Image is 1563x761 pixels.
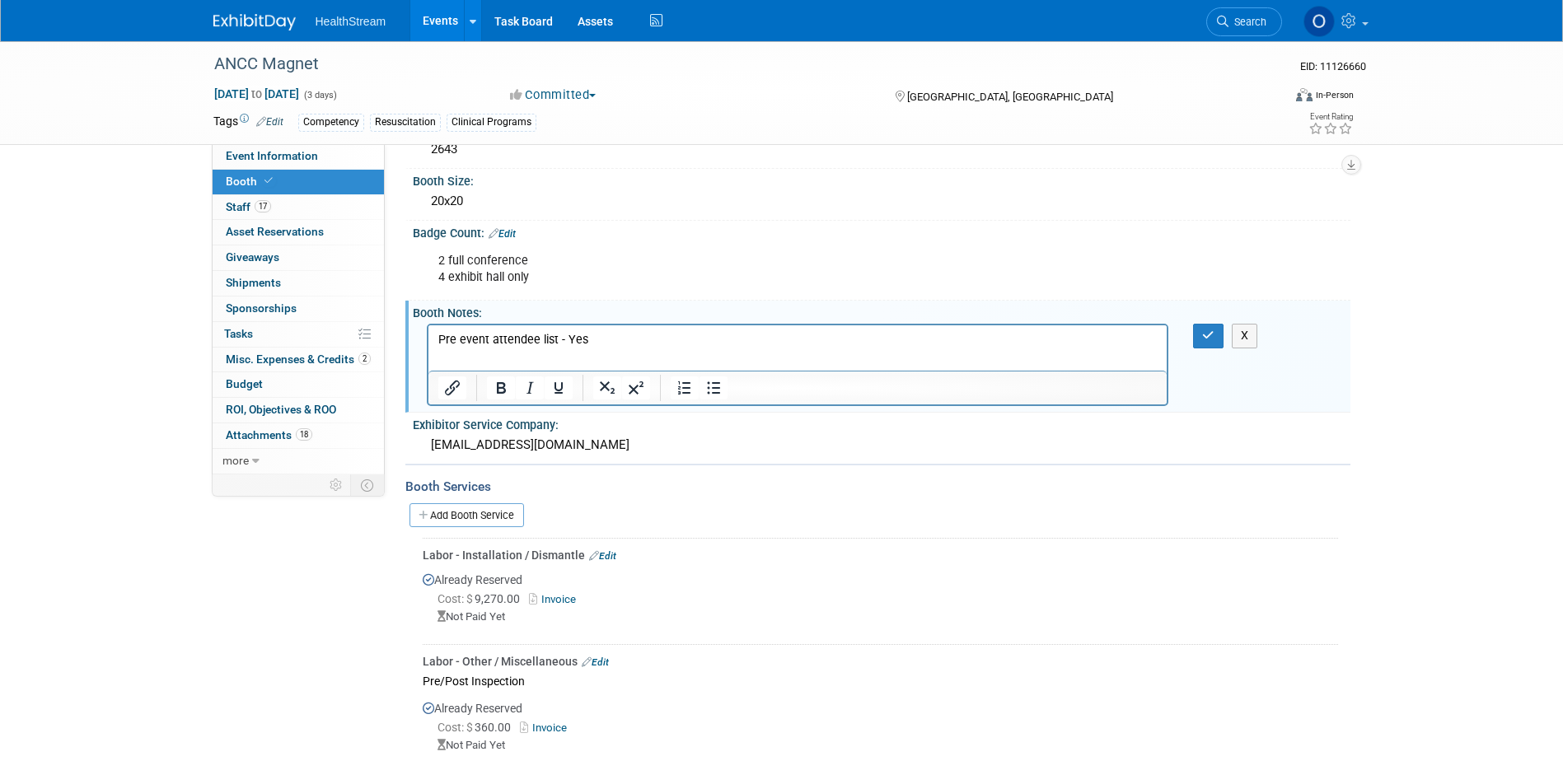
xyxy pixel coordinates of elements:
a: Tasks [213,322,384,347]
a: Staff17 [213,195,384,220]
i: Booth reservation complete [264,176,273,185]
span: Cost: $ [438,721,475,734]
a: Sponsorships [213,296,384,321]
span: Staff [226,200,271,213]
div: Booth Services [405,478,1350,496]
div: Not Paid Yet [438,609,1338,625]
span: Shipments [226,276,281,289]
a: Invoice [520,721,573,734]
td: Tags [213,113,283,132]
div: Labor - Other / Miscellaneous [423,653,1338,670]
div: Pre/Post Inspection [423,670,1338,692]
span: [DATE] [DATE] [213,86,300,101]
span: to [249,87,264,100]
span: Booth [226,175,276,188]
div: Event Rating [1308,113,1353,121]
span: Sponsorships [226,301,297,315]
img: Format-Inperson.png [1296,88,1313,101]
a: Asset Reservations [213,220,384,245]
span: 9,270.00 [438,592,526,605]
img: Olivia Christopher [1303,6,1335,37]
a: Search [1206,7,1282,36]
a: Edit [589,550,616,562]
div: 2643 [425,137,1338,162]
td: Personalize Event Tab Strip [322,474,351,496]
div: Booth Notes: [413,301,1350,321]
p: 2 full conference 4 exhibit hall only [438,253,1159,286]
div: Labor - Installation / Dismantle [423,547,1338,563]
span: ROI, Objectives & ROO [226,403,336,416]
button: Superscript [622,376,650,399]
img: ExhibitDay [213,14,296,30]
span: 17 [255,200,271,212]
button: X [1232,324,1258,348]
a: more [213,449,384,474]
a: Attachments18 [213,423,384,448]
a: Budget [213,372,384,397]
div: Exhibitor Service Company: [413,413,1350,433]
div: 20x20 [425,189,1338,214]
span: HealthStream [316,15,386,28]
button: Insert/edit link [438,376,466,399]
div: Resuscitation [370,114,441,131]
a: Edit [582,656,609,668]
a: Booth [213,170,384,194]
div: Booth Size: [413,169,1350,189]
td: Toggle Event Tabs [350,474,384,496]
a: ROI, Objectives & ROO [213,398,384,423]
span: more [222,454,249,467]
div: Badge Count: [413,221,1350,242]
a: Invoice [529,593,583,605]
div: Not Paid Yet [438,738,1338,754]
button: Italic [516,376,544,399]
span: Tasks [224,327,253,340]
span: Event Information [226,149,318,162]
span: Asset Reservations [226,225,324,238]
a: Misc. Expenses & Credits2 [213,348,384,372]
span: Attachments [226,428,312,441]
button: Committed [504,86,602,104]
button: Bold [487,376,515,399]
span: Budget [226,377,263,390]
span: Misc. Expenses & Credits [226,352,371,366]
div: Event Format [1185,86,1355,110]
span: (3 days) [302,90,337,100]
a: Giveaways [213,245,384,270]
a: Edit [489,228,516,240]
button: Underline [545,376,573,399]
span: 360.00 [438,721,517,734]
div: In-Person [1315,89,1354,101]
span: 18 [296,428,312,441]
a: Add Booth Service [409,503,524,527]
div: Competency [298,114,364,131]
iframe: Rich Text Area [428,325,1168,371]
button: Numbered list [671,376,699,399]
span: Cost: $ [438,592,475,605]
a: Shipments [213,271,384,296]
div: Clinical Programs [447,114,536,131]
button: Subscript [593,376,621,399]
a: Edit [256,116,283,128]
div: [EMAIL_ADDRESS][DOMAIN_NAME] [425,432,1338,458]
div: Already Reserved [423,563,1338,638]
button: Bullet list [700,376,728,399]
span: 2 [358,352,371,365]
span: Event ID: 11126660 [1300,60,1366,72]
span: Search [1228,16,1266,28]
div: ANCC Magnet [208,49,1257,79]
span: Giveaways [226,250,279,264]
span: [GEOGRAPHIC_DATA], [GEOGRAPHIC_DATA] [907,91,1113,103]
a: Event Information [213,144,384,169]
